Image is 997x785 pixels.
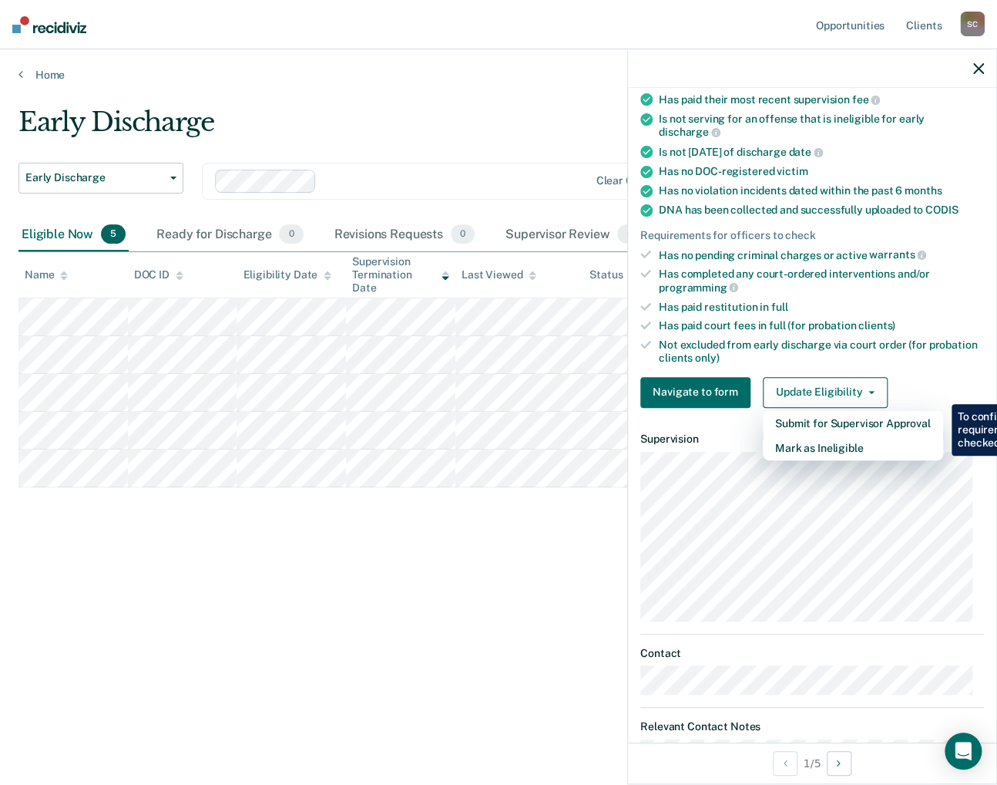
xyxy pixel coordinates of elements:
div: Requirements for officers to check [640,229,984,242]
span: programming [659,281,738,294]
span: victim [777,165,807,177]
div: Supervision Termination Date [352,255,449,294]
span: 0 [617,224,641,244]
div: Supervisor Review [502,218,645,252]
div: 1 / 5 [628,743,996,783]
div: Early Discharge [18,106,767,150]
button: Submit for Supervisor Approval [763,411,943,436]
button: Previous Opportunity [773,751,797,776]
div: Has paid court fees in full (for probation [659,319,984,332]
span: clients) [858,319,895,332]
dt: Contact [640,647,984,660]
a: Navigate to form link [640,377,757,408]
button: Navigate to form [640,377,750,408]
span: Early Discharge [25,171,164,184]
img: Recidiviz [12,16,86,33]
span: months [905,184,942,197]
div: Status [589,268,623,281]
button: Update Eligibility [763,377,888,408]
dt: Relevant Contact Notes [640,720,984,733]
div: Has paid their most recent supervision [659,93,984,106]
div: DNA has been collected and successfully uploaded to [659,204,984,217]
span: fee [852,93,880,106]
div: Has no pending criminal charges or active [659,248,984,262]
span: 0 [279,224,303,244]
div: Has completed any court-ordered interventions and/or [659,268,984,294]
span: 0 [451,224,475,244]
div: S C [960,12,985,36]
div: Clear officers [596,174,666,187]
span: only) [695,352,719,364]
span: 5 [101,224,126,244]
div: Not excluded from early discharge via court order (for probation clients [659,339,984,365]
dt: Supervision [640,433,984,446]
div: Last Viewed [462,268,536,281]
span: warrants [869,248,926,261]
button: Mark as Ineligible [763,436,943,460]
div: Has no violation incidents dated within the past 6 [659,184,984,197]
div: Ready for Discharge [153,218,306,252]
span: discharge [659,126,720,138]
div: Eligibility Date [243,268,331,281]
div: Open Intercom Messenger [945,733,982,770]
div: Has paid restitution in [659,301,984,314]
a: Home [18,68,979,82]
div: Eligible Now [18,218,129,252]
div: Is not [DATE] of discharge [659,145,984,159]
div: DOC ID [134,268,183,281]
div: Name [25,268,68,281]
span: full [771,301,787,313]
button: Next Opportunity [827,751,851,776]
div: Has no DOC-registered [659,165,984,178]
span: CODIS [925,204,958,216]
span: date [788,146,822,158]
div: Revisions Requests [331,218,478,252]
div: Is not serving for an offense that is ineligible for early [659,113,984,139]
